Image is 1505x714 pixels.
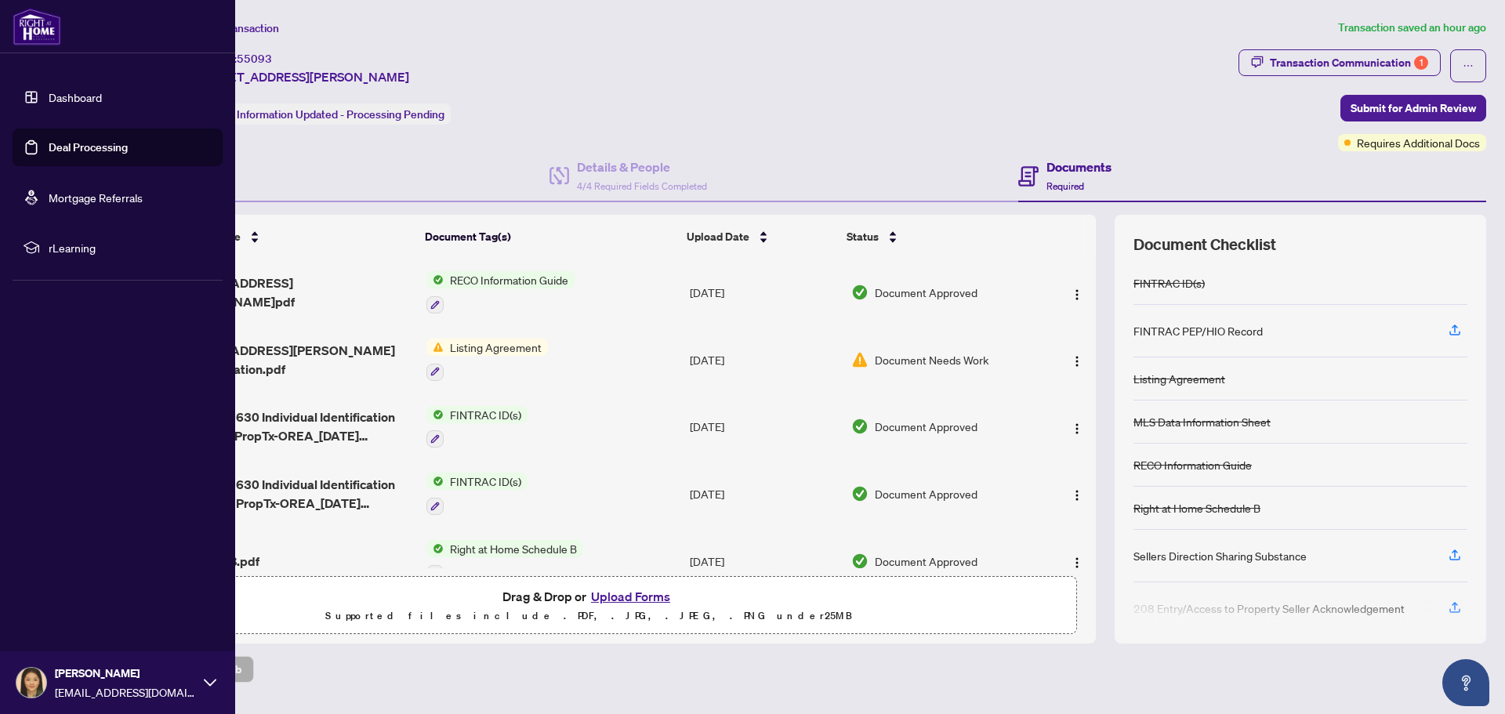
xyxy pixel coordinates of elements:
[49,190,143,205] a: Mortgage Referrals
[13,8,61,45] img: logo
[49,140,128,154] a: Deal Processing
[684,393,845,461] td: [DATE]
[426,271,444,288] img: Status Icon
[1064,549,1090,574] button: Logo
[1071,556,1083,569] img: Logo
[851,418,869,435] img: Document Status
[577,180,707,192] span: 4/4 Required Fields Completed
[577,158,707,176] h4: Details & People
[847,228,879,245] span: Status
[1064,280,1090,305] button: Logo
[1133,234,1276,256] span: Document Checklist
[1071,355,1083,368] img: Logo
[586,586,675,607] button: Upload Forms
[55,683,196,701] span: [EMAIL_ADDRESS][DOMAIN_NAME]
[173,274,414,311] span: [STREET_ADDRESS][PERSON_NAME]pdf
[1351,96,1476,121] span: Submit for Admin Review
[194,67,409,86] span: [STREET_ADDRESS][PERSON_NAME]
[1414,56,1428,70] div: 1
[166,215,419,259] th: (6) File Name
[444,271,575,288] span: RECO Information Guide
[426,473,528,515] button: Status IconFINTRAC ID(s)
[851,485,869,502] img: Document Status
[1357,134,1480,151] span: Requires Additional Docs
[173,408,414,445] span: FINTRAC - 630 Individual Identification Record B - PropTx-OREA_[DATE] 21_50_08.pdf
[194,103,451,125] div: Status:
[419,215,680,259] th: Document Tag(s)
[1046,158,1112,176] h4: Documents
[851,351,869,368] img: Document Status
[426,271,575,314] button: Status IconRECO Information Guide
[1133,413,1271,430] div: MLS Data Information Sheet
[237,52,272,66] span: 55093
[237,107,444,121] span: Information Updated - Processing Pending
[1046,180,1084,192] span: Required
[1463,60,1474,71] span: ellipsis
[1340,95,1486,121] button: Submit for Admin Review
[684,527,845,595] td: [DATE]
[1133,547,1307,564] div: Sellers Direction Sharing Substance
[49,239,212,256] span: rLearning
[426,339,548,381] button: Status IconListing Agreement
[1133,274,1205,292] div: FINTRAC ID(s)
[444,339,548,356] span: Listing Agreement
[684,326,845,393] td: [DATE]
[16,668,46,698] img: Profile Icon
[426,540,444,557] img: Status Icon
[173,475,414,513] span: FINTRAC - 630 Individual Identification Record A - PropTx-OREA_[DATE] 21_49_55.pdf
[875,284,977,301] span: Document Approved
[840,215,1035,259] th: Status
[426,406,528,448] button: Status IconFINTRAC ID(s)
[1133,456,1252,473] div: RECO Information Guide
[684,259,845,326] td: [DATE]
[49,90,102,104] a: Dashboard
[851,284,869,301] img: Document Status
[1071,288,1083,301] img: Logo
[195,21,279,35] span: View Transaction
[875,553,977,570] span: Document Approved
[1133,322,1263,339] div: FINTRAC PEP/HIO Record
[426,406,444,423] img: Status Icon
[851,553,869,570] img: Document Status
[687,228,749,245] span: Upload Date
[426,339,444,356] img: Status Icon
[680,215,841,259] th: Upload Date
[444,473,528,490] span: FINTRAC ID(s)
[444,406,528,423] span: FINTRAC ID(s)
[1442,659,1489,706] button: Open asap
[1133,370,1225,387] div: Listing Agreement
[1071,489,1083,502] img: Logo
[1064,481,1090,506] button: Logo
[426,473,444,490] img: Status Icon
[1133,499,1260,516] div: Right at Home Schedule B
[101,577,1076,635] span: Drag & Drop orUpload FormsSupported files include .PDF, .JPG, .JPEG, .PNG under25MB
[444,540,583,557] span: Right at Home Schedule B
[502,586,675,607] span: Drag & Drop or
[55,665,196,682] span: [PERSON_NAME]
[875,351,988,368] span: Document Needs Work
[1071,422,1083,435] img: Logo
[875,418,977,435] span: Document Approved
[111,607,1067,625] p: Supported files include .PDF, .JPG, .JPEG, .PNG under 25 MB
[1270,50,1428,75] div: Transaction Communication
[1064,347,1090,372] button: Logo
[1338,19,1486,37] article: Transaction saved an hour ago
[1064,414,1090,439] button: Logo
[173,341,414,379] span: [STREET_ADDRESS][PERSON_NAME] Representation.pdf
[875,485,977,502] span: Document Approved
[1238,49,1441,76] button: Transaction Communication1
[426,540,583,582] button: Status IconRight at Home Schedule B
[684,460,845,527] td: [DATE]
